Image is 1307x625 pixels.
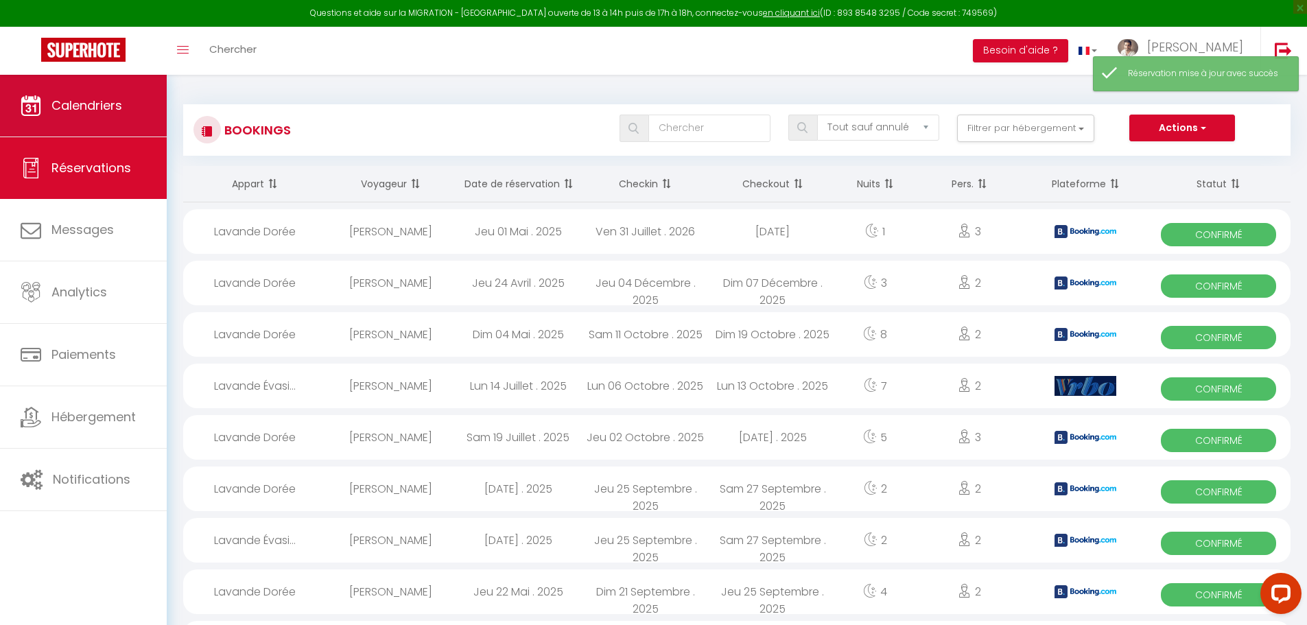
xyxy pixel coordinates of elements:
[973,39,1068,62] button: Besoin d'aide ?
[221,115,291,145] h3: Bookings
[51,159,131,176] span: Réservations
[763,7,820,19] a: en cliquant ici
[1128,67,1284,80] div: Réservation mise à jour avec succès
[454,166,582,202] th: Sort by booking date
[1129,115,1235,142] button: Actions
[1107,27,1260,75] a: ... [PERSON_NAME]
[327,166,455,202] th: Sort by guest
[51,283,107,300] span: Analytics
[1118,39,1138,56] img: ...
[209,42,257,56] span: Chercher
[53,471,130,488] span: Notifications
[1025,166,1147,202] th: Sort by channel
[51,97,122,114] span: Calendriers
[957,115,1094,142] button: Filtrer par hébergement
[1249,567,1307,625] iframe: LiveChat chat widget
[836,166,914,202] th: Sort by nights
[51,346,116,363] span: Paiements
[648,115,770,142] input: Chercher
[1147,38,1243,56] span: [PERSON_NAME]
[582,166,709,202] th: Sort by checkin
[183,166,327,202] th: Sort by rentals
[51,221,114,238] span: Messages
[1146,166,1291,202] th: Sort by status
[199,27,267,75] a: Chercher
[1275,42,1292,59] img: logout
[709,166,837,202] th: Sort by checkout
[41,38,126,62] img: Super Booking
[51,408,136,425] span: Hébergement
[914,166,1024,202] th: Sort by people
